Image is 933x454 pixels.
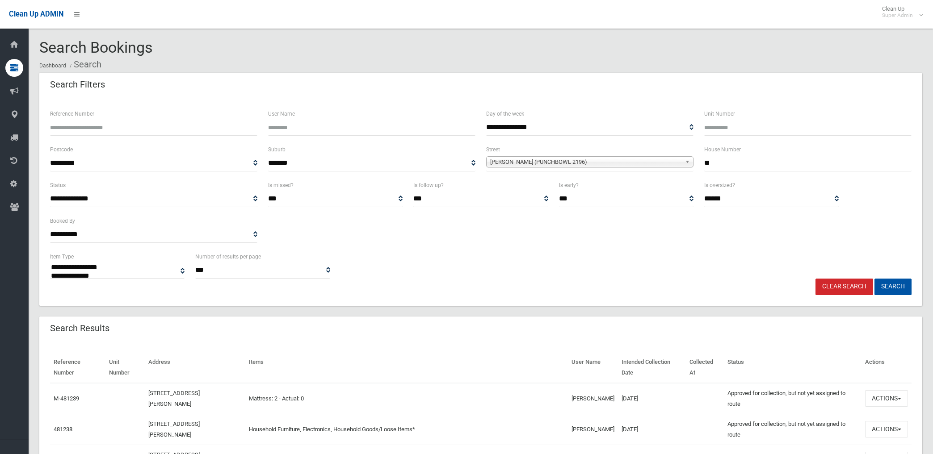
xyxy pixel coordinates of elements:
label: Status [50,180,66,190]
button: Actions [865,390,908,407]
label: Booked By [50,216,75,226]
td: [PERSON_NAME] [568,383,618,414]
label: Day of the week [486,109,524,119]
header: Search Filters [39,76,116,93]
label: User Name [268,109,295,119]
label: Street [486,145,500,154]
label: Is early? [559,180,579,190]
button: Actions [865,421,908,437]
label: Is oversized? [704,180,735,190]
th: Unit Number [105,352,145,383]
th: Collected At [686,352,724,383]
th: User Name [568,352,618,383]
a: Clear Search [815,279,873,295]
a: [STREET_ADDRESS][PERSON_NAME] [148,421,200,438]
li: Search [67,56,101,73]
td: Mattress: 2 - Actual: 0 [245,383,568,414]
th: Intended Collection Date [618,352,686,383]
a: Dashboard [39,62,66,69]
th: Address [145,352,245,383]
a: [STREET_ADDRESS][PERSON_NAME] [148,390,200,407]
span: [PERSON_NAME] (PUNCHBOWL 2196) [490,157,681,167]
label: Is missed? [268,180,294,190]
span: Clean Up [878,5,922,19]
label: Is follow up? [413,180,444,190]
label: Number of results per page [195,252,261,262]
a: 481238 [54,426,72,433]
header: Search Results [39,320,120,337]
td: Household Furniture, Electronics, Household Goods/Loose Items* [245,414,568,445]
th: Reference Number [50,352,105,383]
label: House Number [704,145,741,154]
small: Super Admin [882,12,913,19]
label: Unit Number [704,109,735,119]
span: Clean Up ADMIN [9,10,63,18]
td: [DATE] [618,383,686,414]
button: Search [874,279,912,295]
span: Search Bookings [39,38,153,56]
label: Postcode [50,145,73,154]
label: Item Type [50,252,74,262]
td: [PERSON_NAME] [568,414,618,445]
label: Suburb [268,145,286,154]
td: Approved for collection, but not yet assigned to route [724,414,862,445]
td: [DATE] [618,414,686,445]
td: Approved for collection, but not yet assigned to route [724,383,862,414]
th: Actions [862,352,912,383]
th: Status [724,352,862,383]
label: Reference Number [50,109,94,119]
a: M-481239 [54,395,79,402]
th: Items [245,352,568,383]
